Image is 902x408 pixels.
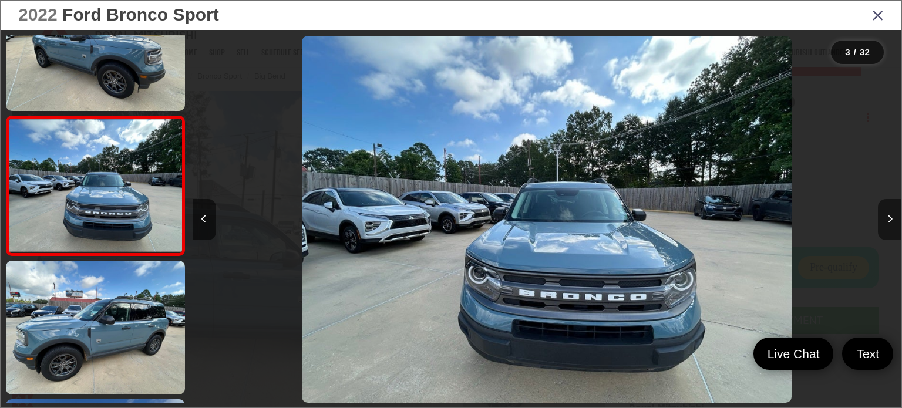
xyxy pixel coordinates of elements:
button: Previous image [193,199,216,240]
span: 32 [860,47,870,57]
a: Text [842,338,893,370]
button: Next image [878,199,901,240]
a: Live Chat [753,338,834,370]
img: 2022 Ford Bronco Sport Big Bend [4,259,187,396]
img: 2022 Ford Bronco Sport Big Bend [302,36,792,403]
span: / [853,48,857,56]
span: Text [850,346,885,362]
span: 3 [845,47,850,57]
img: 2022 Ford Bronco Sport Big Bend [7,120,184,252]
span: Ford Bronco Sport [62,5,219,24]
i: Close gallery [872,7,884,22]
span: Live Chat [762,346,826,362]
div: 2022 Ford Bronco Sport Big Bend 2 [192,36,901,403]
span: 2022 [18,5,58,24]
